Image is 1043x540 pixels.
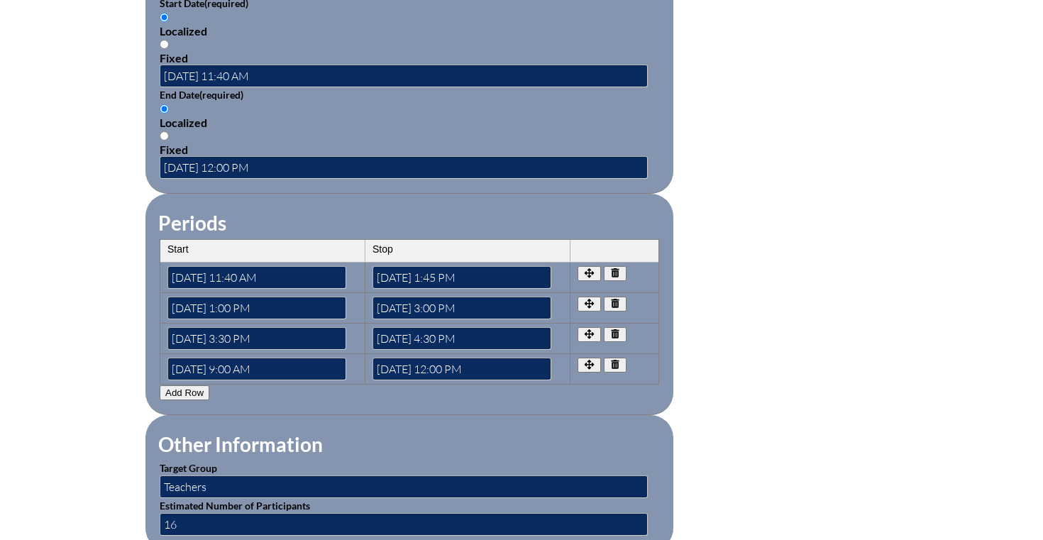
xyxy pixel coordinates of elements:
[160,131,169,140] input: Fixed
[609,360,622,370] span: remove row
[160,13,169,22] input: Localized
[160,89,243,101] label: End Date
[160,40,169,49] input: Fixed
[160,143,659,156] div: Fixed
[160,240,365,263] th: Start
[160,116,659,129] div: Localized
[160,462,217,474] label: Target Group
[157,211,228,235] legend: Periods
[160,24,659,38] div: Localized
[199,89,243,101] span: (required)
[609,268,622,279] span: remove row
[365,240,570,263] th: Stop
[160,104,169,114] input: Localized
[609,299,622,309] span: remove row
[157,432,324,456] legend: Other Information
[609,329,622,340] span: remove row
[160,51,659,65] div: Fixed
[160,500,310,512] label: Estimated Number of Participants
[160,385,209,400] button: Add Row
